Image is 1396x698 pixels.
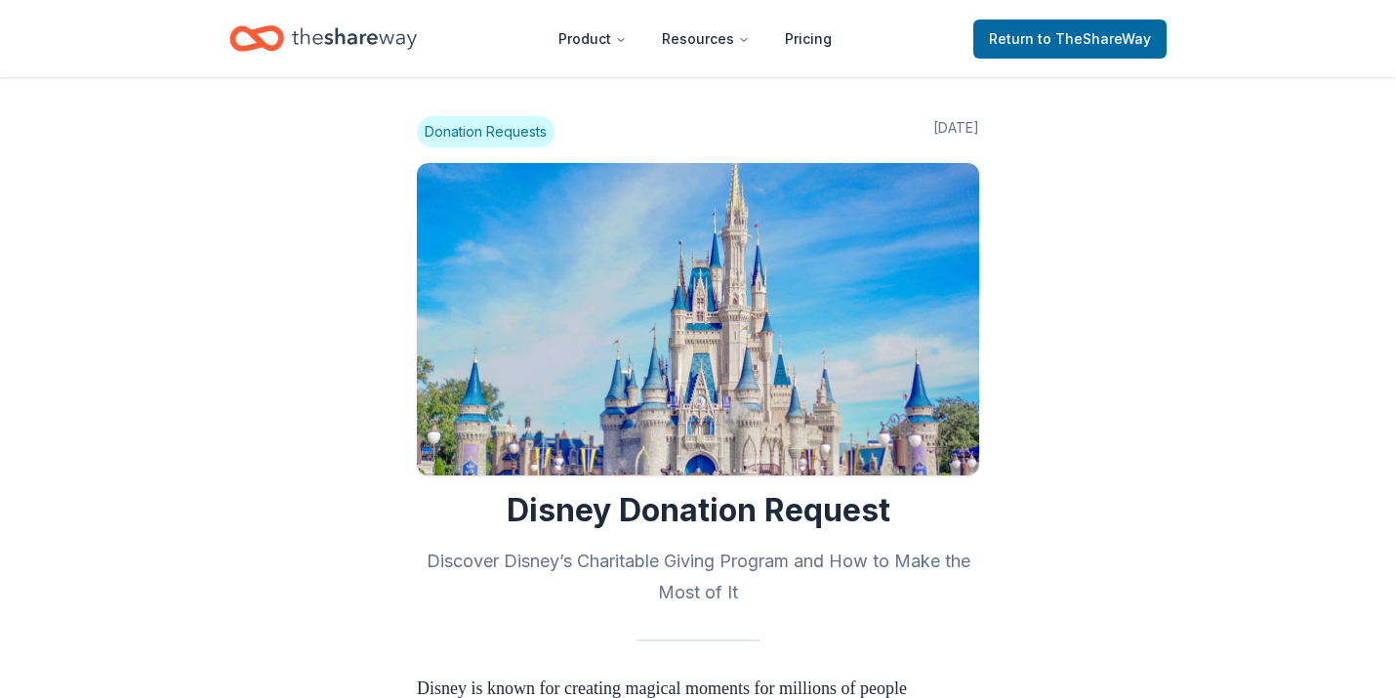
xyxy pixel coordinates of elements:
[973,20,1167,59] a: Returnto TheShareWay
[417,491,979,530] h1: Disney Donation Request
[543,16,847,62] nav: Main
[769,20,847,59] a: Pricing
[417,116,554,147] span: Donation Requests
[1038,30,1151,47] span: to TheShareWay
[933,116,979,147] span: [DATE]
[543,20,642,59] button: Product
[989,27,1151,51] span: Return
[229,16,417,62] a: Home
[417,163,979,475] img: Image for Disney Donation Request
[646,20,765,59] button: Resources
[417,546,979,608] h2: Discover Disney’s Charitable Giving Program and How to Make the Most of It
